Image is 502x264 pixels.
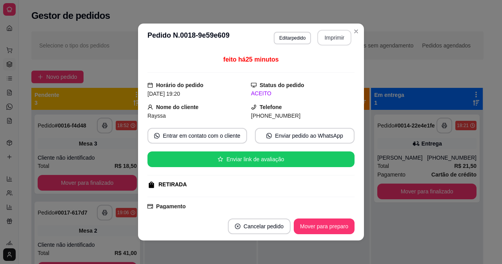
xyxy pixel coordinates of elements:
[251,113,300,119] span: [PHONE_NUMBER]
[255,128,355,144] button: whats-appEnviar pedido ao WhatsApp
[294,218,355,234] button: Mover para preparo
[317,30,351,46] button: Imprimir
[147,91,180,97] span: [DATE] 19:20
[156,203,186,209] strong: Pagamento
[350,25,362,38] button: Close
[274,32,311,44] button: Editarpedido
[147,128,247,144] button: whats-appEntrar em contato com o cliente
[147,151,355,167] button: starEnviar link de avaliação
[147,104,153,110] span: user
[156,104,198,110] strong: Nome do cliente
[154,133,160,138] span: whats-app
[147,82,153,88] span: calendar
[266,133,272,138] span: whats-app
[235,224,240,229] span: close-circle
[260,82,304,88] strong: Status do pedido
[228,218,291,234] button: close-circleCancelar pedido
[218,157,223,162] span: star
[156,82,204,88] strong: Horário do pedido
[147,204,153,209] span: credit-card
[223,56,278,63] span: feito há 25 minutos
[260,104,282,110] strong: Telefone
[251,82,256,88] span: desktop
[147,30,229,46] h3: Pedido N. 0018-9e59e609
[251,89,355,98] div: ACEITO
[251,104,256,110] span: phone
[158,180,187,189] div: RETIRADA
[147,113,166,119] span: Rayssa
